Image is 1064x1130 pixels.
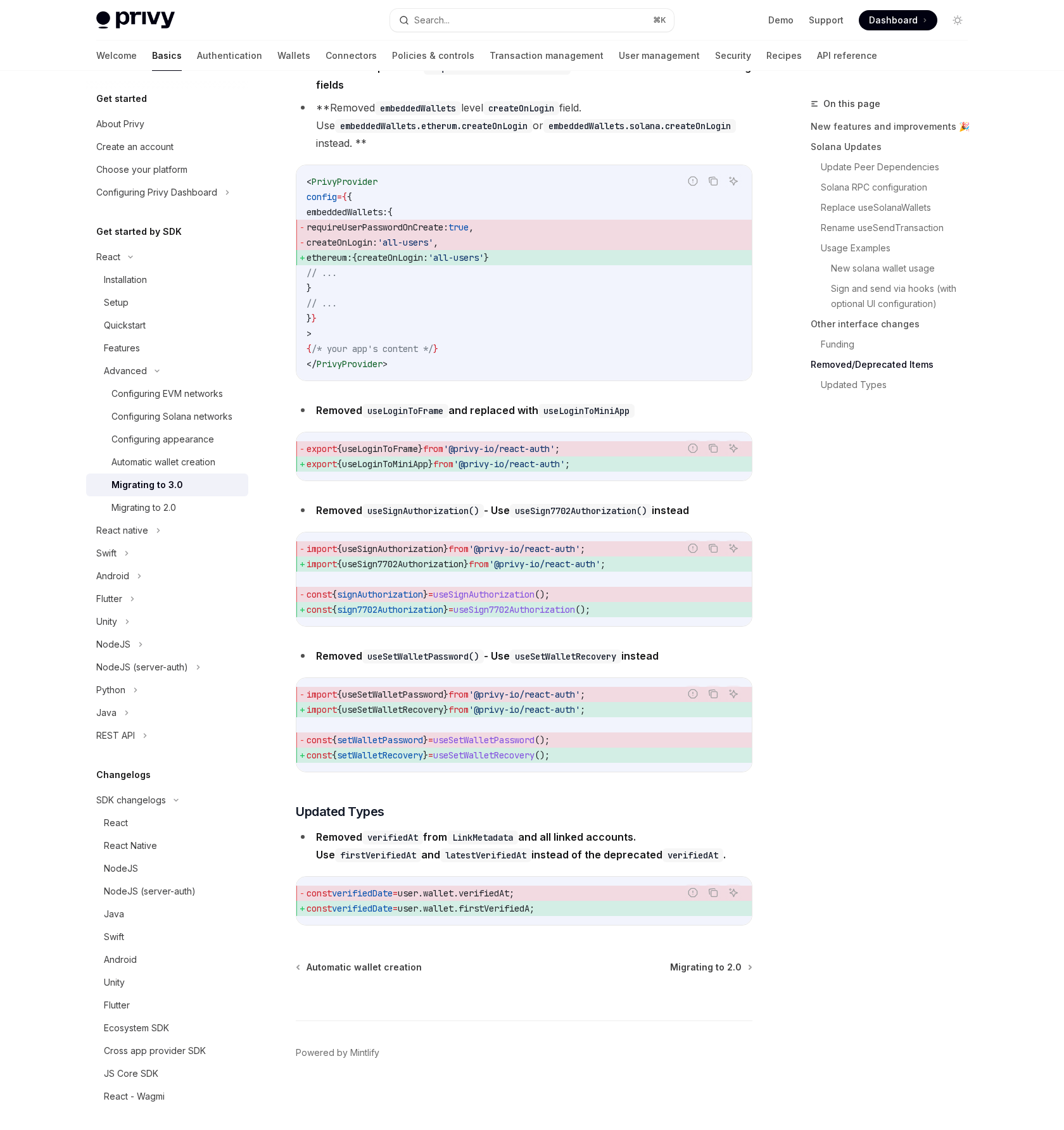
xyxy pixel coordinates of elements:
span: { [388,206,393,218]
a: Solana Updates [811,137,978,157]
span: '@privy-io/react-auth' [453,458,565,470]
span: requireUserPasswordOnCreate: [307,222,448,233]
span: } [423,734,428,746]
span: useLoginToMiniApp [342,458,428,470]
span: useSignAuthorization [433,589,535,600]
strong: Removed from and all linked accounts. Use and instead of the deprecated . [316,831,726,861]
span: } [418,443,423,455]
span: On this page [823,96,880,111]
div: Configuring EVM networks [111,386,223,401]
span: const [307,750,332,761]
span: useSign7702Authorization [342,558,464,570]
span: { [337,558,342,570]
code: verifiedAt [662,848,723,862]
a: Cross app provider SDK [86,1039,248,1062]
a: Features [86,337,248,360]
span: import [307,543,337,555]
span: . [453,903,459,914]
a: Quickstart [86,314,248,337]
span: ethereum: [307,252,352,263]
h5: Get started by SDK [96,224,182,239]
span: (); [575,604,590,615]
a: Flutter [86,994,248,1017]
a: API reference [817,41,877,71]
div: Python [96,682,125,698]
div: NodeJS (server-auth) [104,884,196,899]
span: '@privy-io/react-auth' [489,558,600,570]
button: Copy the contents from the code block [705,440,721,456]
span: { [352,252,357,263]
span: const [307,903,332,914]
button: Python [86,679,248,701]
a: NodeJS (server-auth) [86,880,248,903]
a: Policies & controls [392,41,474,71]
strong: Removed - Use instead [316,504,689,517]
a: Setup [86,291,248,314]
span: export [307,458,337,470]
button: Ask AI [725,440,742,456]
span: } [433,343,438,355]
span: Migrating to 2.0 [670,961,742,974]
span: const [307,734,332,746]
a: Basics [152,41,182,71]
span: ; [580,543,585,555]
div: Setup [104,295,129,310]
a: Authentication [197,41,262,71]
a: Dashboard [859,10,937,30]
a: User management [619,41,700,71]
span: Automatic wallet creation [307,961,422,974]
span: firstVerifiedA [459,903,529,914]
div: Configuring Solana networks [111,409,232,424]
div: NodeJS (server-auth) [96,660,188,675]
button: Ask AI [725,686,742,702]
span: (); [535,589,550,600]
div: Swift [104,929,124,945]
span: } [443,543,448,555]
span: from [423,443,443,455]
span: sign7702Authorization [337,604,443,615]
span: from [469,558,489,570]
span: = [428,734,433,746]
span: from [448,704,469,715]
span: useSetWalletRecovery [433,750,535,761]
h5: Changelogs [96,767,151,782]
div: SDK changelogs [96,793,166,808]
span: { [337,458,342,470]
span: { [332,734,337,746]
code: useSetWalletRecovery [510,650,621,663]
div: Flutter [104,998,130,1013]
a: Choose your platform [86,158,248,181]
span: '@privy-io/react-auth' [469,689,580,700]
span: } [484,252,489,263]
span: // ... [307,267,337,279]
a: Welcome [96,41,137,71]
div: Android [96,568,129,584]
span: PrivyProvider [317,358,383,370]
a: Migrating to 2.0 [670,961,751,974]
a: JS Core SDK [86,1062,248,1085]
span: user [398,888,418,899]
span: } [443,689,448,700]
span: } [443,604,448,615]
span: embeddedWallets: [307,206,388,218]
a: Updated Types [811,375,978,395]
code: createOnLogin [483,101,559,115]
span: ; [509,888,514,899]
a: Usage Examples [811,238,978,258]
a: Funding [811,334,978,355]
div: Unity [96,614,117,629]
button: Copy the contents from the code block [705,686,721,702]
span: '@privy-io/react-auth' [443,443,555,455]
span: ; [555,443,560,455]
h5: Get started [96,91,147,106]
span: PrivyProvider [312,176,377,187]
span: { [337,689,342,700]
a: Ecosystem SDK [86,1017,248,1039]
span: } [423,750,428,761]
div: Quickstart [104,318,146,333]
a: React [86,812,248,834]
a: Security [715,41,751,71]
span: from [448,689,469,700]
a: Create an account [86,135,248,158]
code: firstVerifiedAt [335,848,421,862]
